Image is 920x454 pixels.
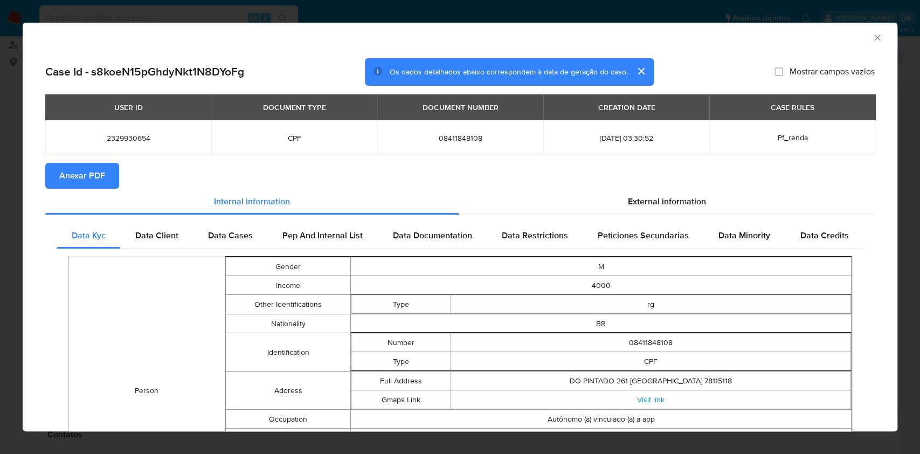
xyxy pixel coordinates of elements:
td: Other Identifications [225,295,350,314]
td: Nationality [225,314,350,333]
span: 08411848108 [390,133,530,143]
td: CPF [451,352,851,371]
td: Income [225,276,350,295]
td: Type [351,295,451,314]
span: Data Restrictions [502,229,568,242]
span: Pep And Internal List [282,229,363,242]
span: External information [628,195,706,208]
h2: Case Id - s8koeN15pGhdyNkt1N8DYoFg [45,65,244,79]
div: USER ID [108,98,149,116]
span: Mostrar campos vazios [790,66,875,77]
span: Data Credits [800,229,848,242]
span: Anexar PDF [59,164,105,188]
div: Detailed internal info [57,223,863,249]
td: Occupation [225,410,350,429]
input: Mostrar campos vazios [774,67,783,76]
td: Identification [225,333,350,372]
td: Full Address [351,372,451,390]
button: Anexar PDF [45,163,119,189]
td: false [351,429,852,448]
div: Detailed info [45,189,875,215]
td: DO PINTADO 261 [GEOGRAPHIC_DATA] 78115118 [451,372,851,390]
span: Data Minority [718,229,770,242]
span: Data Documentation [392,229,472,242]
div: closure-recommendation-modal [23,23,897,431]
td: Gender [225,257,350,276]
td: Number [351,333,451,352]
span: Data Kyc [72,229,106,242]
td: Gmaps Link [351,390,451,409]
button: Fechar a janela [872,32,882,42]
div: DOCUMENT NUMBER [416,98,505,116]
a: Visit link [637,394,665,405]
td: Address [225,372,350,410]
span: Internal information [214,195,290,208]
span: Os dados detalhados abaixo correspondem à data de geração do caso. [390,66,628,77]
button: cerrar [628,58,654,84]
span: Pf_renda [777,132,807,143]
td: rg [451,295,851,314]
td: 08411848108 [451,333,851,352]
td: 4000 [351,276,852,295]
span: 2329930654 [58,133,198,143]
div: CREATION DATE [591,98,661,116]
span: Data Cases [208,229,253,242]
div: CASE RULES [764,98,821,116]
td: Is Pep [225,429,350,448]
td: Autônomo (a) vinculado (a) a app [351,410,852,429]
td: BR [351,314,852,333]
span: Peticiones Secundarias [598,229,689,242]
span: [DATE] 03:30:52 [556,133,696,143]
span: CPF [224,133,364,143]
td: Type [351,352,451,371]
span: Data Client [135,229,178,242]
td: M [351,257,852,276]
div: DOCUMENT TYPE [257,98,333,116]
